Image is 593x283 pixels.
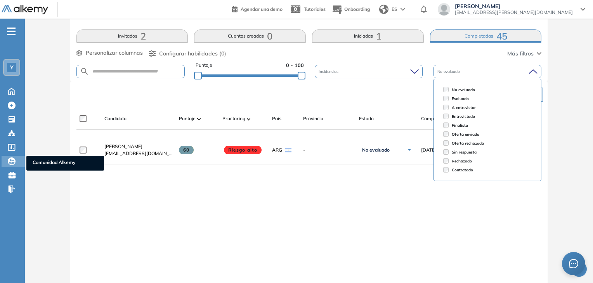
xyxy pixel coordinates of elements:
span: Oferta rechazada [452,140,484,146]
div: No evaluado [433,65,541,78]
span: Incidencias [319,69,340,74]
span: [PERSON_NAME] [455,3,573,9]
span: Agendar una demo [241,6,283,12]
button: Onboarding [332,1,370,18]
span: Más filtros [507,50,534,58]
img: SEARCH_ALT [80,67,89,76]
span: Comunidad Alkemy [33,159,98,167]
span: [EMAIL_ADDRESS][PERSON_NAME][DOMAIN_NAME] [455,9,573,16]
button: Personalizar columnas [76,49,143,57]
span: No evaluado [452,87,475,93]
img: [missing "en.ARROW_ALT" translation] [197,118,201,120]
span: Evaluado [452,96,469,102]
span: 0 - 100 [286,62,304,69]
span: Configurar habilidades (0) [159,50,226,58]
span: A entrevistar [452,105,476,110]
span: Sin respuesta [452,149,477,155]
span: Estado [359,115,374,122]
button: Completadas45 [430,29,542,43]
span: Completado [421,115,447,122]
span: Puntaje [196,62,212,69]
span: Provincia [303,115,323,122]
button: Configurar habilidades (0) [149,50,226,58]
span: Entrevistado [452,114,475,119]
i: - [7,31,16,32]
span: Rechazado [452,158,472,164]
img: [missing "en.ARROW_ALT" translation] [247,118,251,120]
span: Onboarding [344,6,370,12]
a: [PERSON_NAME] [104,143,173,150]
span: Proctoring [222,115,245,122]
span: Finalista [452,123,468,128]
img: ARG [285,148,291,152]
span: [DATE] [421,147,436,154]
span: [PERSON_NAME] [104,143,142,149]
span: - [303,147,353,154]
span: Riesgo alto [224,146,262,154]
span: Personalizar columnas [86,49,143,57]
button: Invitados2 [76,29,188,43]
span: Candidato [104,115,127,122]
img: arrow [401,8,405,11]
span: No evaluado [437,69,461,74]
span: message [569,259,578,268]
span: País [272,115,281,122]
span: Y [10,64,14,71]
span: Oferta enviada [452,131,479,137]
img: Logo [2,5,48,15]
span: [EMAIL_ADDRESS][DOMAIN_NAME] [104,150,173,157]
span: Contratado [452,167,473,173]
a: Agendar una demo [232,4,283,13]
span: Tutoriales [304,6,326,12]
button: Iniciadas1 [312,29,424,43]
span: Puntaje [179,115,196,122]
span: 60 [179,146,194,154]
button: Cuentas creadas0 [194,29,306,43]
span: ARG [272,147,282,154]
span: No evaluado [362,147,390,153]
img: Ícono de flecha [407,148,412,152]
div: Incidencias [315,65,423,78]
button: Más filtros [507,50,541,58]
span: ES [392,6,397,13]
img: world [379,5,388,14]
